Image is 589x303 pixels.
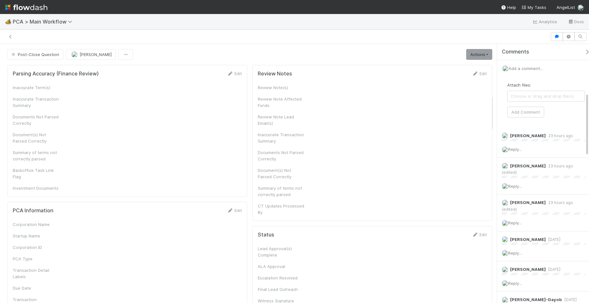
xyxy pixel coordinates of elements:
label: Attach files: [507,82,531,88]
span: Reply... [508,250,522,256]
div: Corporation Name [13,221,60,228]
div: Summary of terms not correctly parsed [258,185,305,198]
div: Lead Approval(s) Complete [258,245,305,258]
span: 🏕️ [5,19,11,24]
div: Review Note Affected Funds [258,96,305,109]
div: Document(s) Not Parsed Correctly [258,167,305,180]
img: avatar_e1f102a8-6aea-40b1-874c-e2ab2da62ba9.png [71,51,78,58]
img: avatar_55a2f090-1307-4765-93b4-f04da16234ba.png [502,132,508,139]
img: avatar_487f705b-1efa-4920-8de6-14528bcda38c.png [502,236,508,243]
button: [PERSON_NAME] [66,49,116,60]
h5: PCA Information [13,208,53,214]
span: [PERSON_NAME] [510,133,546,138]
a: Edit [227,71,242,76]
div: Documents Not Parsed Correctly [258,149,305,162]
a: Actions [466,49,492,60]
a: Edit [472,71,487,76]
img: avatar_45ea4894-10ca-450f-982d-dabe3bd75b0b.png [502,280,508,286]
h5: Parsing Accuracy (Finance Review) [13,71,99,77]
a: My Tasks [521,4,546,11]
div: Summary of terms not correctly parsed [13,149,60,162]
div: Documents Not Parsed Correctly [13,114,60,126]
span: Comments [502,49,529,55]
img: avatar_ac83cd3a-2de4-4e8f-87db-1b662000a96d.png [502,266,508,273]
img: avatar_45ea4894-10ca-450f-982d-dabe3bd75b0b.png [502,65,508,72]
span: [PERSON_NAME]-Gayob [510,297,562,302]
div: Transaction Detail Labels [13,267,60,280]
div: Due Date [13,285,60,291]
img: avatar_45ea4894-10ca-450f-982d-dabe3bd75b0b.png [578,4,584,11]
img: avatar_55a2f090-1307-4765-93b4-f04da16234ba.png [502,163,508,169]
span: Post-Close Question [10,52,59,57]
img: avatar_45ea4894-10ca-450f-982d-dabe3bd75b0b.png [502,183,508,189]
span: 23 hours ago [546,133,573,138]
div: Inaccurate Transaction Summary [258,131,305,144]
span: PCA > Main Workflow [13,18,75,25]
img: avatar_45ea4894-10ca-450f-982d-dabe3bd75b0b.png [502,250,508,256]
span: 23 hours ago (edited) [502,200,573,211]
div: Inaccurate Term(s) [13,84,60,91]
div: Review Note Lead Email(s) [258,114,305,126]
div: Final Lead Outreach [258,286,305,292]
div: Startup Name [13,233,60,239]
span: Reply... [508,147,522,152]
img: avatar_55a2f090-1307-4765-93b4-f04da16234ba.png [502,200,508,206]
span: [PERSON_NAME] [510,237,546,242]
img: logo-inverted-e16ddd16eac7371096b0.svg [5,2,47,13]
div: Inaccurate Transaction Summary [13,96,60,109]
img: avatar_45ea4894-10ca-450f-982d-dabe3bd75b0b.png [502,146,508,153]
a: Edit [227,208,242,213]
a: Analytics [532,18,557,25]
div: Investment Documents [13,185,60,191]
span: [PERSON_NAME] [510,267,546,272]
img: avatar_45aa71e2-cea6-4b00-9298-a0421aa61a2d.png [502,297,508,303]
div: Corporation ID [13,244,60,250]
span: Reply... [508,184,522,189]
button: Post-Close Question [7,49,63,60]
div: Backoffice Task Link Flag [13,167,60,180]
span: My Tasks [521,5,546,10]
div: Escalation Resolved [258,275,305,281]
span: [PERSON_NAME] [80,52,112,57]
span: [PERSON_NAME] [510,200,546,205]
span: [DATE] [562,297,577,302]
div: PCA Type [13,256,60,262]
span: Choose or drag and drop file(s) [508,91,585,101]
span: AngelList [557,5,575,10]
div: Review Note(s) [258,84,305,91]
span: Reply... [508,281,522,286]
span: [DATE] [546,237,560,242]
img: avatar_45ea4894-10ca-450f-982d-dabe3bd75b0b.png [502,220,508,226]
a: Edit [472,232,487,237]
div: Help [501,4,516,11]
span: [DATE] [546,267,560,272]
button: Add Comment [507,107,544,117]
h5: Status [258,232,274,238]
span: Add a comment... [508,66,543,71]
h5: Review Notes [258,71,292,77]
span: Reply... [508,220,522,225]
span: [PERSON_NAME] [510,163,546,168]
a: Docs [568,18,584,25]
div: Document(s) Not Parsed Correctly [13,131,60,144]
div: ALA Approval [258,263,305,270]
div: CT Updates Processed By [258,203,305,215]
